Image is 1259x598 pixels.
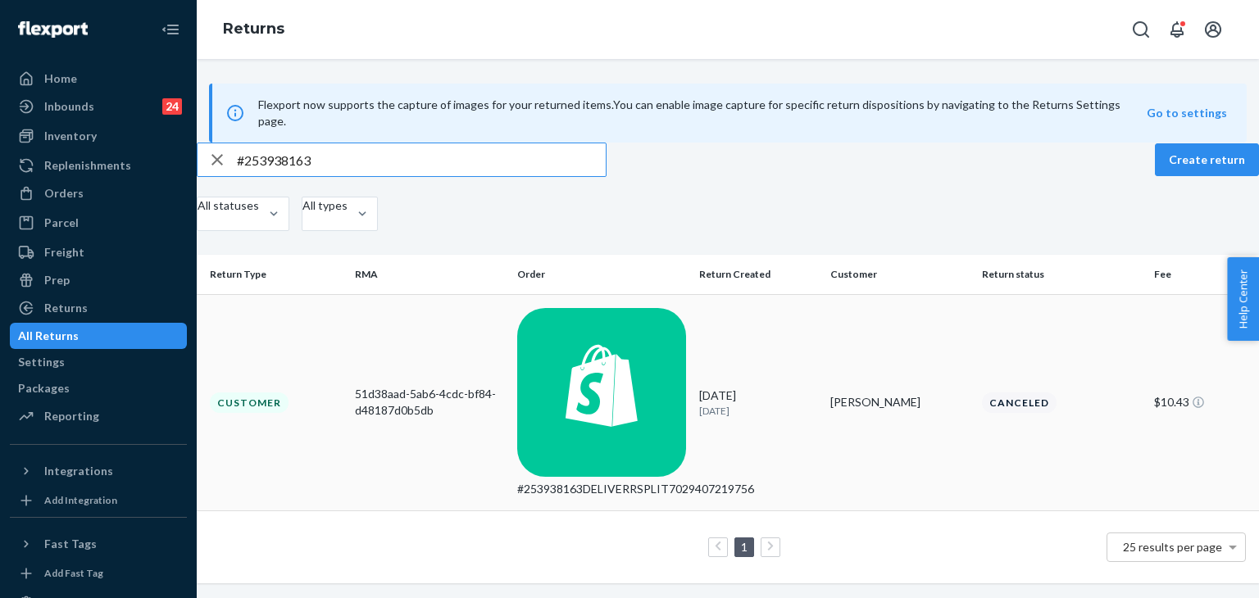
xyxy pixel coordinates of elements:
[154,13,187,46] button: Close Navigation
[824,255,975,294] th: Customer
[10,180,187,206] a: Orders
[699,387,817,418] div: [DATE]
[1148,294,1259,510] td: $10.43
[1197,13,1229,46] button: Open account menu
[10,531,187,557] button: Fast Tags
[44,215,79,231] div: Parcel
[18,328,79,344] div: All Returns
[975,255,1148,294] th: Return status
[44,244,84,260] div: Freight
[44,272,70,288] div: Prep
[348,255,510,294] th: RMA
[10,123,187,149] a: Inventory
[1155,143,1259,176] button: Create return
[18,354,65,370] div: Settings
[210,6,298,53] ol: breadcrumbs
[10,239,187,265] a: Freight
[10,210,187,236] a: Parcel
[223,20,284,38] a: Returns
[10,66,187,92] a: Home
[18,21,88,38] img: Flexport logo
[1148,255,1259,294] th: Fee
[44,493,117,507] div: Add Integration
[210,392,289,413] div: Customer
[1147,105,1227,121] button: Go to settings
[1161,13,1193,46] button: Open notifications
[237,143,606,176] input: Search returns by rma, id, tracking number
[44,566,103,580] div: Add Fast Tag
[1125,13,1157,46] button: Open Search Box
[302,197,348,214] div: All types
[258,97,1120,128] span: You can enable image capture for specific return dispositions by navigating to the Returns Settin...
[517,481,686,497] div: #253938163DELIVERRSPLIT7029407219756
[10,93,187,120] a: Inbounds24
[10,267,187,293] a: Prep
[44,536,97,552] div: Fast Tags
[982,392,1057,413] div: Canceled
[693,255,824,294] th: Return Created
[10,564,187,583] a: Add Fast Tag
[10,323,187,349] a: All Returns
[44,157,131,174] div: Replenishments
[44,128,97,144] div: Inventory
[44,408,99,424] div: Reporting
[162,98,182,115] div: 24
[44,98,94,115] div: Inbounds
[198,197,259,214] div: All statuses
[830,394,969,410] div: [PERSON_NAME]
[10,491,187,510] a: Add Integration
[10,349,187,375] a: Settings
[10,375,187,401] a: Packages
[44,70,77,87] div: Home
[1227,257,1259,341] button: Help Center
[18,380,70,396] div: Packages
[10,152,187,179] a: Replenishments
[511,255,693,294] th: Order
[10,295,187,321] a: Returns
[197,255,348,294] th: Return Type
[44,463,113,479] div: Integrations
[699,404,817,418] p: [DATE]
[44,185,84,202] div: Orders
[258,97,613,111] span: Flexport now supports the capture of images for your returned items.
[738,540,751,554] a: Page 1 is your current page
[10,403,187,429] a: Reporting
[44,300,88,316] div: Returns
[355,386,503,419] div: 51d38aad-5ab6-4cdc-bf84-d48187d0b5db
[1123,540,1222,554] span: 25 results per page
[10,458,187,484] button: Integrations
